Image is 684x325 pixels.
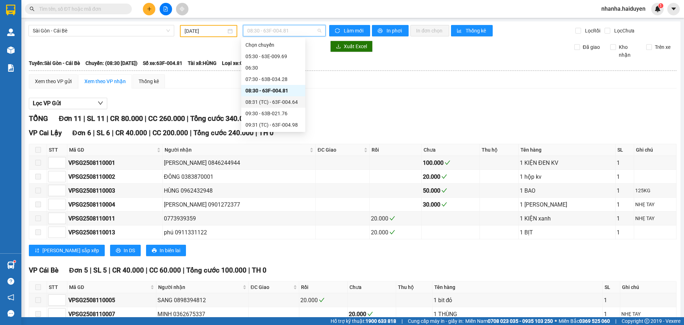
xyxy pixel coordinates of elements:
div: Xem theo VP gửi [35,77,72,85]
div: MINH 0362675337 [157,310,247,319]
span: notification [7,294,14,301]
span: CC 60.000 [149,266,181,274]
span: Làm mới [344,27,364,35]
th: STT [47,144,67,156]
span: | [107,114,108,123]
div: 1 [617,186,633,195]
td: VPSG2508110004 [67,198,163,212]
span: Đã giao [580,43,603,51]
img: solution-icon [7,64,15,72]
span: check [441,188,447,193]
span: | [83,114,85,123]
span: Trên xe [652,43,673,51]
span: Miền Bắc [559,317,610,325]
span: VP Cai Lậy [29,129,62,137]
div: [PERSON_NAME] 0901272377 [164,200,314,209]
span: CR 40.000 [112,266,144,274]
span: | [255,129,257,137]
th: STT [47,281,67,293]
input: 11/08/2025 [185,27,226,35]
input: Tìm tên, số ĐT hoặc mã đơn [39,5,123,13]
div: 20.000 [423,172,478,181]
span: Cung cấp máy in - giấy in: [408,317,463,325]
div: 125KG [635,187,675,194]
button: sort-ascending[PERSON_NAME] sắp xếp [29,245,105,256]
span: Kho nhận [616,43,641,59]
span: caret-down [670,6,677,12]
div: 0773939359 [164,214,314,223]
div: Xem theo VP nhận [84,77,126,85]
div: 1 BAO [520,186,614,195]
div: 06:30 [245,64,301,72]
span: Lọc Chưa [611,27,636,35]
span: bar-chart [457,28,463,34]
div: 07:30 - 63B-034.28 [245,75,301,83]
span: Tổng cước 340.000 [190,114,251,123]
div: NHẸ TAY [621,310,675,318]
div: 09:30 - 63B-021.76 [245,110,301,117]
div: 1 hộp kv [520,172,614,181]
span: 1 [659,3,662,8]
span: TH 0 [252,266,266,274]
div: 09:31 (TC) - 63F-004.98 [245,121,301,129]
div: NHẸ TAY [635,214,675,222]
span: printer [378,28,384,34]
span: check [389,215,395,221]
span: aim [180,6,185,11]
span: search [30,6,35,11]
span: message [7,310,14,317]
strong: 0708 023 035 - 0935 103 250 [488,318,553,324]
div: NHẸ TAY [635,200,675,208]
div: VPSG2508110013 [68,228,161,237]
span: | [187,114,188,123]
div: 1 [604,310,619,319]
span: sync [335,28,341,34]
span: check [441,202,447,207]
th: SL [603,281,620,293]
span: Hỗ trợ kỹ thuật: [331,317,396,325]
span: Số xe: 63F-004.81 [143,59,182,67]
span: SL 11 [87,114,105,123]
button: downloadXuất Excel [330,41,373,52]
span: | [248,266,250,274]
span: | [401,317,403,325]
span: Lọc VP Gửi [33,99,61,108]
td: VPSG2508110001 [67,156,163,170]
div: Chọn chuyến [245,41,301,49]
span: | [93,129,95,137]
button: file-add [160,3,172,15]
td: VPSG2508110011 [67,212,163,225]
th: Thu hộ [396,281,432,293]
span: SL 6 [97,129,110,137]
div: 1 [PERSON_NAME] [520,200,614,209]
span: Thống kê [466,27,487,35]
button: printerIn phơi [372,25,409,36]
td: VPSG2508110002 [67,170,163,184]
span: | [112,129,114,137]
th: Rồi [299,281,348,293]
span: copyright [644,319,649,324]
span: SL 5 [93,266,107,274]
span: printer [116,248,121,254]
sup: 1 [14,260,16,263]
span: CC 200.000 [152,129,188,137]
span: Tài xế: HÙNG [188,59,217,67]
th: Ghi chú [620,281,677,293]
div: VPSG2508110003 [68,186,161,195]
sup: 1 [658,3,663,8]
span: sort-ascending [35,248,40,254]
span: 08:30 - 63F-004.81 [247,25,321,36]
div: [PERSON_NAME] 0846244944 [164,158,314,167]
span: [PERSON_NAME] sắp xếp [42,247,99,254]
th: Chưa [348,281,396,293]
th: Tên hàng [519,144,616,156]
div: VPSG2508110004 [68,200,161,209]
th: Rồi [370,144,422,156]
th: SL [616,144,634,156]
div: VPSG2508110007 [68,310,155,319]
span: Miền Nam [465,317,553,325]
img: warehouse-icon [7,46,15,54]
th: Thu hộ [480,144,519,156]
div: 1 KIỆN xanh [520,214,614,223]
span: nhanha.haiduyen [596,4,651,13]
